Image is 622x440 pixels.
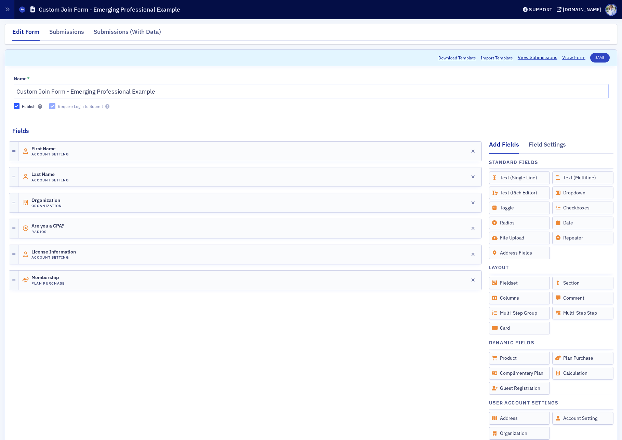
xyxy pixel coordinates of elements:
[12,126,29,135] h2: Fields
[31,178,70,182] h4: Account Setting
[58,104,103,109] div: Require Login to Submit
[552,217,613,229] div: Date
[481,55,513,61] span: Import Template
[489,427,550,440] div: Organization
[31,255,76,260] h4: Account Setting
[605,4,617,16] span: Profile
[489,187,550,199] div: Text (Rich Editor)
[489,217,550,229] div: Radios
[489,307,550,319] div: Multi-Step Group
[529,140,566,153] div: Field Settings
[22,104,36,109] div: Publish
[12,27,40,41] div: Edit Form
[31,281,70,286] h4: Plan Purchase
[489,159,539,166] h4: Standard Fields
[31,198,70,203] span: Organization
[489,140,519,154] div: Add Fields
[557,7,604,12] button: [DOMAIN_NAME]
[552,187,613,199] div: Dropdown
[562,54,585,61] a: View Form
[31,249,76,255] span: License Information
[552,292,613,304] div: Comment
[529,6,553,13] div: Support
[31,223,70,229] span: Are you a CPA?
[39,5,180,14] h1: Custom Join Form - Emerging Professional Example
[563,6,601,13] div: [DOMAIN_NAME]
[489,202,550,214] div: Toggle
[49,27,84,40] div: Submissions
[27,76,30,81] abbr: This field is required
[489,399,559,407] h4: User Account Settings
[14,103,20,109] input: Publish
[552,307,613,319] div: Multi-Step Step
[552,171,613,184] div: Text (Multiline)
[552,367,613,380] div: Calculation
[552,202,613,214] div: Checkboxes
[552,277,613,289] div: Section
[552,412,613,425] div: Account Setting
[438,55,476,61] button: Download Template
[31,152,70,156] h4: Account Setting
[518,54,557,61] a: View Submissions
[489,322,550,334] div: Card
[49,103,55,109] input: Require Login to Submit
[31,204,70,208] h4: Organization
[489,367,550,380] div: Complimentary Plan
[94,27,161,40] div: Submissions (With Data)
[31,230,70,234] h4: Radios
[489,339,535,346] h4: Dynamic Fields
[590,53,610,63] button: Save
[489,247,550,259] div: Address Fields
[31,146,70,152] span: First Name
[31,172,70,177] span: Last Name
[489,382,550,395] div: Guest Registration
[489,277,550,289] div: Fieldset
[489,232,550,244] div: File Upload
[489,171,550,184] div: Text (Single Line)
[552,232,613,244] div: Repeater
[489,352,550,365] div: Product
[31,275,70,280] span: Membership
[489,264,509,271] h4: Layout
[552,352,613,365] div: Plan Purchase
[14,76,27,82] div: Name
[489,412,550,425] div: Address
[489,292,550,304] div: Columns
